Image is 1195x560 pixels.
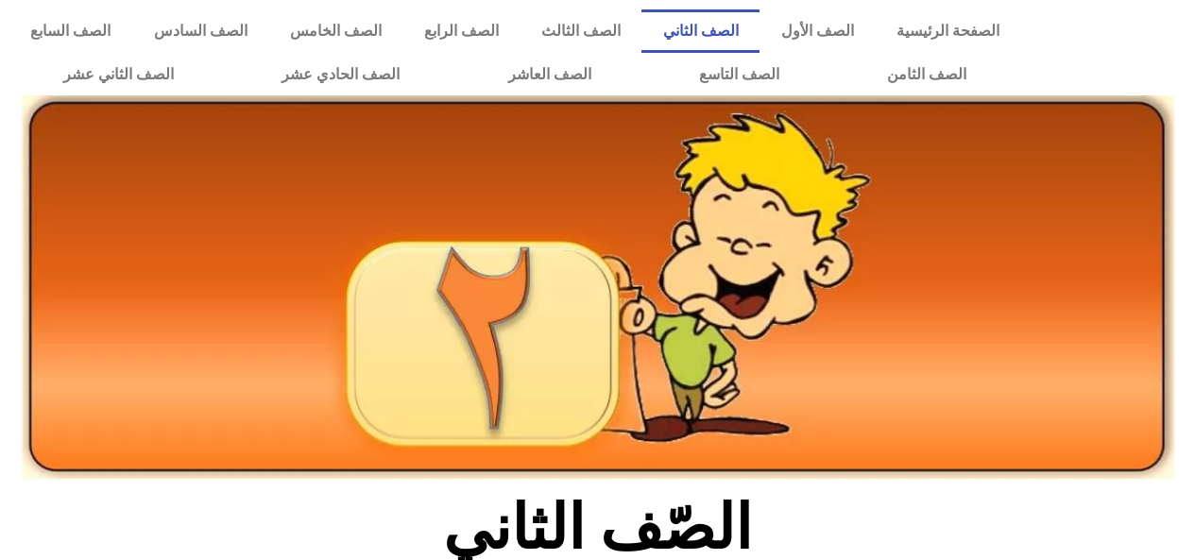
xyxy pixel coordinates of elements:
[228,53,453,96] a: الصف الحادي عشر
[9,53,228,96] a: الصف الثاني عشر
[9,9,132,53] a: الصف السابع
[132,9,268,53] a: الصف السادس
[520,9,641,53] a: الصف الثالث
[833,53,1020,96] a: الصف الثامن
[402,9,520,53] a: الصف الرابع
[641,9,760,53] a: الصف الثاني
[268,9,402,53] a: الصف الخامس
[454,53,645,96] a: الصف العاشر
[645,53,833,96] a: الصف التاسع
[760,9,875,53] a: الصف الأول
[875,9,1020,53] a: الصفحة الرئيسية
